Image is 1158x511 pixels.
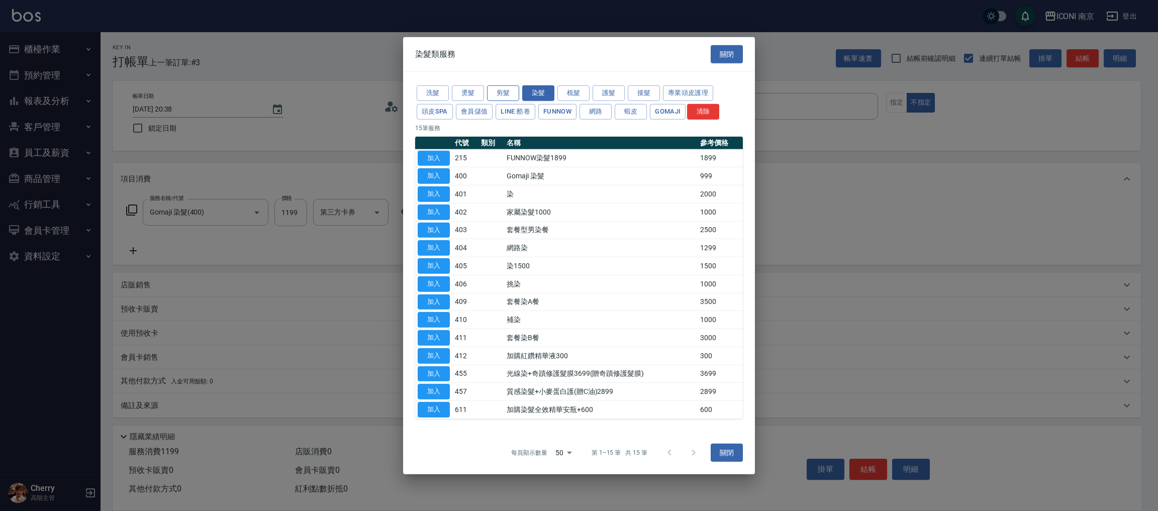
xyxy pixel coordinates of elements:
[698,400,743,419] td: 600
[504,136,698,149] th: 名稱
[418,294,450,310] button: 加入
[452,185,478,203] td: 401
[452,239,478,257] td: 404
[504,365,698,383] td: 光線染+奇蹟修護髮膜3699(贈奇蹟修護髮膜)
[452,383,478,401] td: 457
[504,185,698,203] td: 染
[615,104,647,120] button: 蝦皮
[698,203,743,221] td: 1000
[487,85,519,101] button: 剪髮
[418,348,450,364] button: 加入
[504,221,698,239] td: 套餐型男染餐
[511,448,547,457] p: 每頁顯示數量
[418,240,450,256] button: 加入
[504,329,698,347] td: 套餐染B餐
[711,45,743,63] button: 關閉
[452,136,478,149] th: 代號
[698,136,743,149] th: 參考價格
[452,347,478,365] td: 412
[418,205,450,220] button: 加入
[415,123,743,132] p: 15 筆服務
[418,168,450,184] button: 加入
[452,221,478,239] td: 403
[504,383,698,401] td: 質感染髮+小麥蛋白護(贈C油)2899
[698,383,743,401] td: 2899
[418,384,450,399] button: 加入
[687,104,719,120] button: 清除
[698,185,743,203] td: 2000
[418,150,450,166] button: 加入
[580,104,612,120] button: 網路
[698,257,743,275] td: 1500
[663,85,713,101] button: 專業頭皮護理
[698,239,743,257] td: 1299
[504,311,698,329] td: 補染
[698,149,743,167] td: 1899
[417,104,453,120] button: 頭皮SPA
[452,203,478,221] td: 402
[418,276,450,292] button: 加入
[504,203,698,221] td: 家屬染髮1000
[418,366,450,381] button: 加入
[504,347,698,365] td: 加購紅鑽精華液300
[628,85,660,101] button: 接髮
[418,222,450,238] button: 加入
[452,329,478,347] td: 411
[698,347,743,365] td: 300
[698,221,743,239] td: 2500
[418,186,450,202] button: 加入
[452,257,478,275] td: 405
[698,275,743,293] td: 1000
[650,104,686,120] button: Gomaji
[593,85,625,101] button: 護髮
[418,402,450,418] button: 加入
[504,257,698,275] td: 染1500
[452,311,478,329] td: 410
[592,448,647,457] p: 第 1–15 筆 共 15 筆
[456,104,493,120] button: 會員儲值
[538,104,576,120] button: FUNNOW
[504,167,698,185] td: Gomaji 染髮
[418,312,450,328] button: 加入
[452,85,484,101] button: 燙髮
[522,85,554,101] button: 染髮
[698,167,743,185] td: 999
[452,149,478,167] td: 215
[504,400,698,419] td: 加購染髮全效精華安瓶+600
[551,439,575,466] div: 50
[698,365,743,383] td: 3699
[504,239,698,257] td: 網路染
[711,443,743,462] button: 關閉
[452,167,478,185] td: 400
[415,49,455,59] span: 染髮類服務
[418,330,450,346] button: 加入
[504,275,698,293] td: 挑染
[417,85,449,101] button: 洗髮
[452,400,478,419] td: 611
[478,136,505,149] th: 類別
[698,293,743,311] td: 3500
[698,311,743,329] td: 1000
[452,365,478,383] td: 455
[452,293,478,311] td: 409
[557,85,590,101] button: 梳髮
[504,293,698,311] td: 套餐染A餐
[418,258,450,274] button: 加入
[504,149,698,167] td: FUNNOW染髮1899
[698,329,743,347] td: 3000
[496,104,535,120] button: LINE 酷卷
[452,275,478,293] td: 406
